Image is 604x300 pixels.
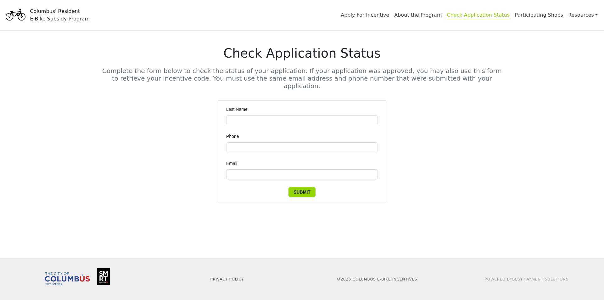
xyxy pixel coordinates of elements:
img: Columbus City Council [45,272,90,285]
button: Submit [288,187,316,197]
a: Participating Shops [515,12,563,18]
img: npw-badge-icon-locked.svg [368,145,373,150]
input: Email [226,169,378,179]
a: Privacy Policy [210,277,244,281]
p: © 2025 Columbus E-Bike Incentives [306,276,448,282]
a: Check Application Status [447,12,510,20]
input: Phone [226,142,378,152]
span: Submit [294,189,310,195]
label: Phone [226,133,243,140]
input: Last Name [226,115,378,125]
img: Program logo [4,4,27,26]
a: Powered ByBest Payment Solutions [485,277,569,281]
h5: Complete the form below to check the status of your application. If your application was approved... [102,67,502,90]
a: Resources [568,9,598,21]
h1: Check Application Status [102,46,502,61]
img: Smart Columbus [97,268,110,285]
a: Columbus' ResidentE-Bike Subsidy Program [4,11,90,19]
div: Columbus' Resident E-Bike Subsidy Program [30,8,90,23]
label: Email [226,160,242,167]
a: Apply For Incentive [341,12,389,18]
label: Last Name [226,106,252,113]
a: About the Program [394,12,442,18]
